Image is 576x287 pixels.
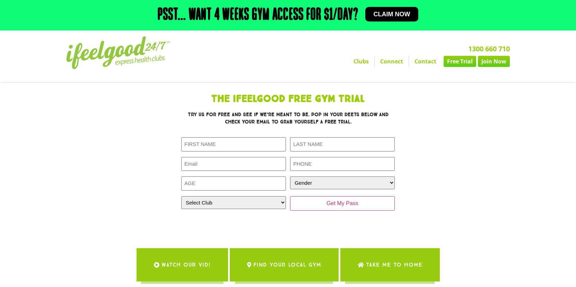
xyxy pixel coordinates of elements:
[444,56,476,67] a: Free Trial
[290,196,395,211] input: Get My Pass
[230,248,339,281] a: Find Your Local Gym
[158,7,358,24] h2: Psst... Want 4 weeks gym access for $1/day?
[409,56,442,67] a: Contact
[374,11,410,17] span: Claim now
[181,137,286,151] input: FIRST NAME
[181,176,286,191] input: AGE
[253,255,321,275] span: Find Your Local Gym
[181,157,286,171] input: Email
[162,255,211,275] span: WATCH OUR VID!
[181,111,395,125] h3: Try us for free and see if we’re meant to be. Pop in your deets below and check your email to gra...
[365,7,419,21] a: Claim now
[340,248,440,281] a: Take me to Home
[136,94,440,104] h1: The IfeelGood Free Gym Trial
[348,56,374,67] a: Clubs
[290,137,395,151] input: LAST NAME
[137,248,228,281] a: WATCH OUR VID!
[224,56,510,67] nav: Menu
[366,255,422,275] span: Take me to Home
[375,56,409,67] a: Connect
[478,56,510,67] a: Join Now
[468,44,510,53] a: 1300 660 710
[290,157,395,171] input: PHONE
